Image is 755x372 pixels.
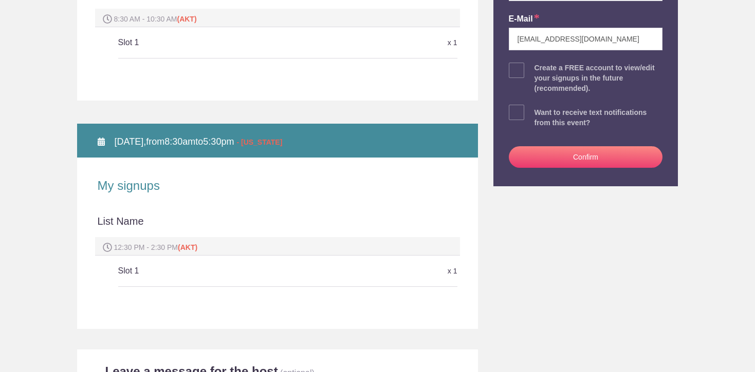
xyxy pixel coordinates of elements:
[103,14,112,24] img: Spot time
[98,214,457,238] div: List Name
[236,138,282,146] span: - [US_STATE]
[535,107,663,128] div: Want to receive text notifications from this event?
[509,28,663,50] input: e.g. julie@gmail.com
[98,178,457,193] h2: My signups
[178,243,197,251] span: (AKT)
[98,138,105,146] img: Calendar alt
[95,9,460,27] div: 8:30 AM - 10:30 AM
[344,262,457,280] div: x 1
[509,13,540,25] label: E-mail
[103,243,112,252] img: Spot time
[177,15,196,23] span: (AKT)
[164,136,195,147] span: 8:30am
[95,237,460,256] div: 12:30 PM - 2:30 PM
[118,261,344,281] h5: Slot 1
[509,146,663,168] button: Confirm
[115,136,146,147] span: [DATE],
[118,32,344,53] h5: Slot 1
[535,63,663,93] div: Create a FREE account to view/edit your signups in the future (recommended).
[203,136,234,147] span: 5:30pm
[115,136,283,147] span: from to
[344,34,457,52] div: x 1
